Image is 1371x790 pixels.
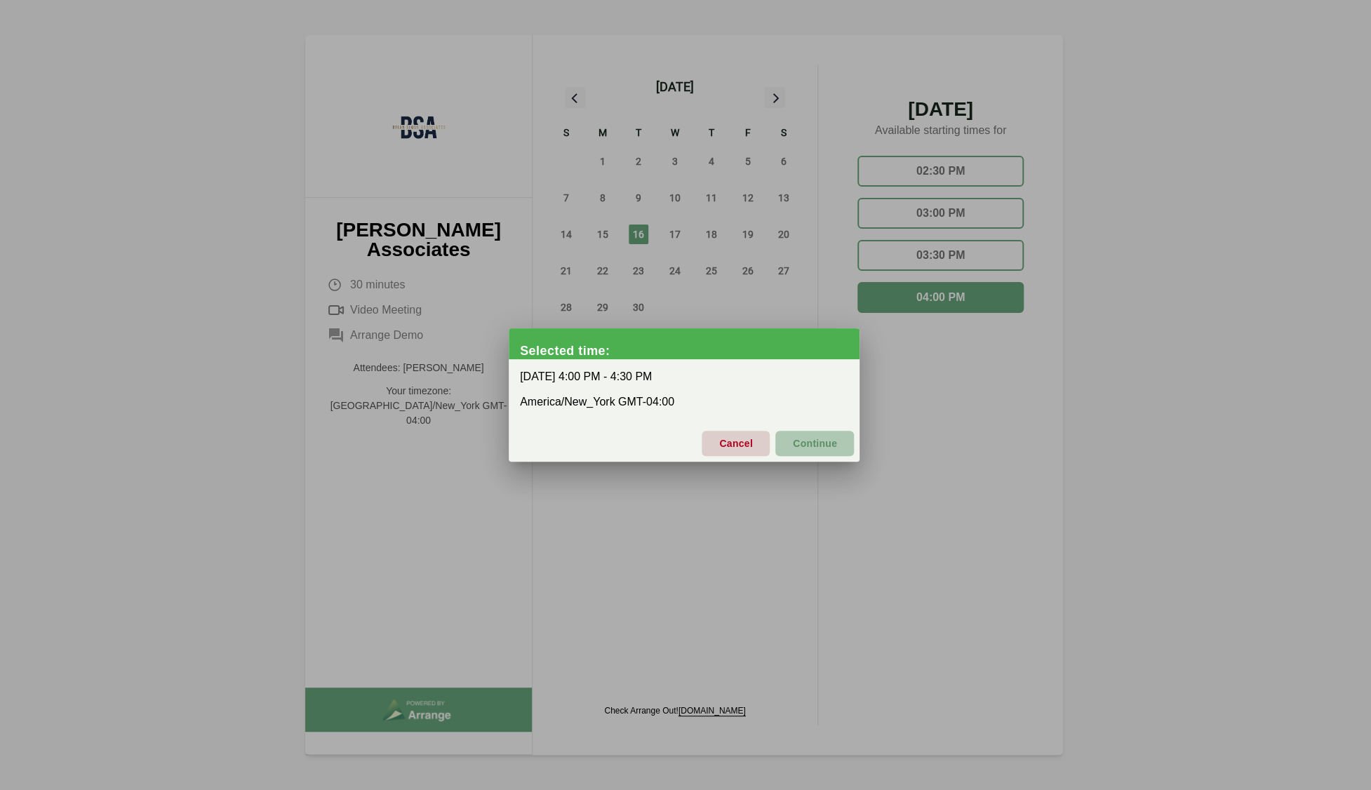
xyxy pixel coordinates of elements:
[702,431,770,456] button: Cancel
[775,431,854,456] button: Continue
[792,429,837,458] span: Continue
[520,344,860,358] div: Selected time:
[509,359,860,420] div: [DATE] 4:00 PM - 4:30 PM America/New_York GMT-04:00
[718,429,753,458] span: Cancel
